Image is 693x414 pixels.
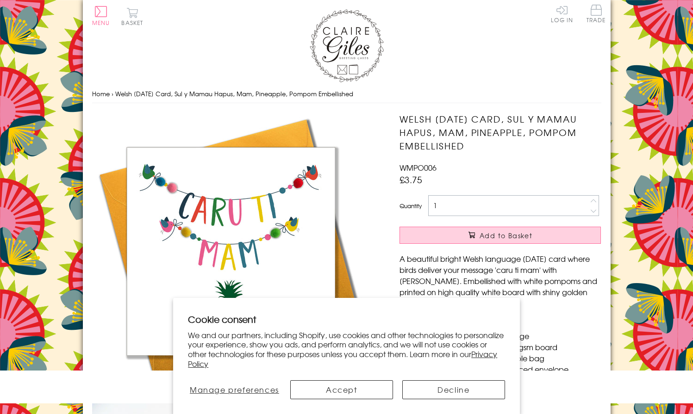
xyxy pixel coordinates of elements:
[188,330,505,369] p: We and our partners, including Shopify, use cookies and other technologies to personalize your ex...
[400,253,601,309] p: A beautiful bright Welsh language [DATE] card where birds deliver your message 'caru ti mam' with...
[188,380,281,399] button: Manage preferences
[402,380,505,399] button: Decline
[400,162,437,173] span: WMPO006
[115,89,353,98] span: Welsh [DATE] Card, Sul y Mamau Hapus, Mam, Pineapple, Pompom Embellished
[112,89,113,98] span: ›
[92,112,370,390] img: Welsh Mother's Day Card, Sul y Mamau Hapus, Mam, Pineapple, Pompom Embellished
[400,173,422,186] span: £3.75
[400,112,601,152] h1: Welsh [DATE] Card, Sul y Mamau Hapus, Mam, Pineapple, Pompom Embellished
[587,5,606,25] a: Trade
[92,89,110,98] a: Home
[190,384,279,395] span: Manage preferences
[188,348,497,369] a: Privacy Policy
[400,202,422,210] label: Quantity
[120,7,145,25] button: Basket
[92,85,601,104] nav: breadcrumbs
[92,19,110,27] span: Menu
[551,5,573,23] a: Log In
[188,313,505,326] h2: Cookie consent
[92,6,110,25] button: Menu
[400,227,601,244] button: Add to Basket
[480,231,532,240] span: Add to Basket
[290,380,393,399] button: Accept
[310,9,384,82] img: Claire Giles Greetings Cards
[587,5,606,23] span: Trade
